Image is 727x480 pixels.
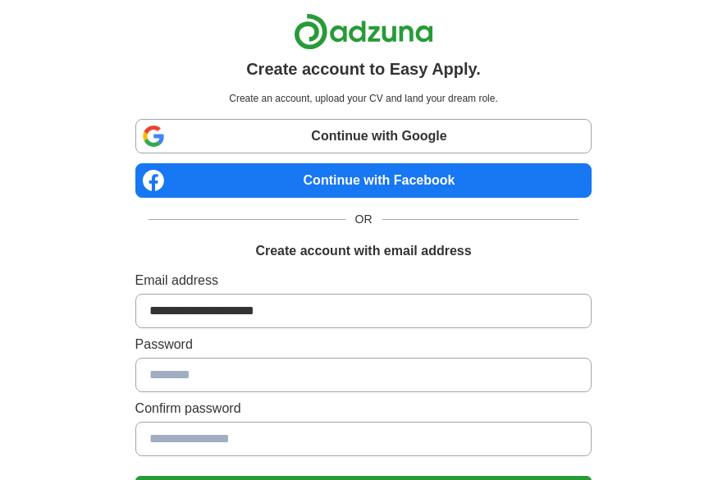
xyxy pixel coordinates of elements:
label: Confirm password [135,399,592,418]
label: Password [135,335,592,354]
a: Continue with Facebook [135,163,592,198]
label: Email address [135,271,592,290]
h1: Create account to Easy Apply. [246,57,481,81]
h1: Create account with email address [255,241,471,261]
a: Continue with Google [135,119,592,153]
span: OR [345,211,382,228]
img: Adzuna logo [294,13,433,50]
p: Create an account, upload your CV and land your dream role. [139,91,589,106]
